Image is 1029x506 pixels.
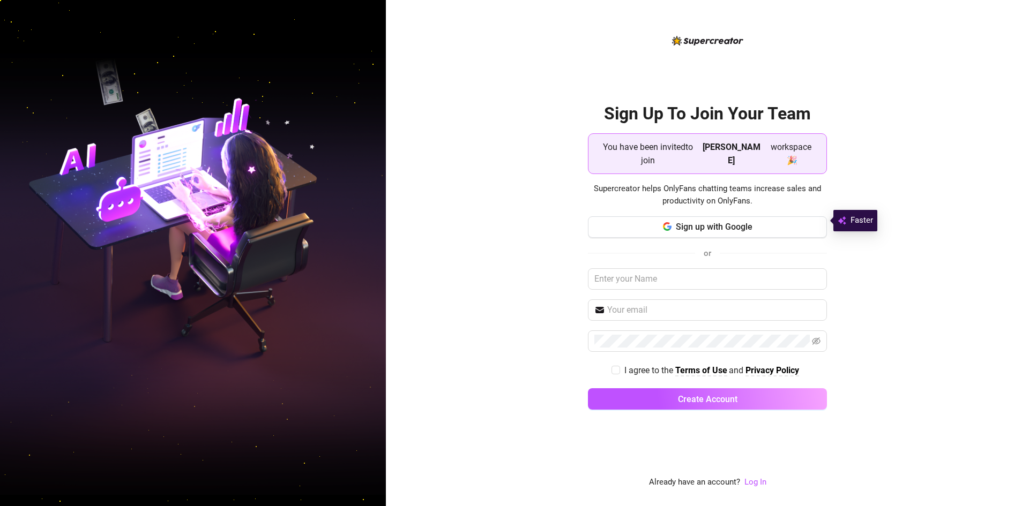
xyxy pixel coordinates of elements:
[675,365,727,375] strong: Terms of Use
[588,216,827,238] button: Sign up with Google
[744,477,766,487] a: Log In
[676,222,752,232] span: Sign up with Google
[744,476,766,489] a: Log In
[649,476,740,489] span: Already have an account?
[703,142,760,165] strong: [PERSON_NAME]
[624,365,675,375] span: I agree to the
[812,337,821,345] span: eye-invisible
[597,140,698,167] span: You have been invited to join
[588,183,827,208] span: Supercreator helps OnlyFans chatting teams increase sales and productivity on OnlyFans.
[588,388,827,410] button: Create Account
[607,304,821,316] input: Your email
[704,248,711,258] span: or
[672,36,743,46] img: logo-BBDzfeDw.svg
[838,214,846,227] img: svg%3e
[588,103,827,125] h2: Sign Up To Join Your Team
[851,214,873,227] span: Faster
[588,268,827,290] input: Enter your Name
[745,365,799,376] a: Privacy Policy
[729,365,745,375] span: and
[765,140,818,167] span: workspace 🎉
[745,365,799,375] strong: Privacy Policy
[675,365,727,376] a: Terms of Use
[678,394,737,404] span: Create Account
